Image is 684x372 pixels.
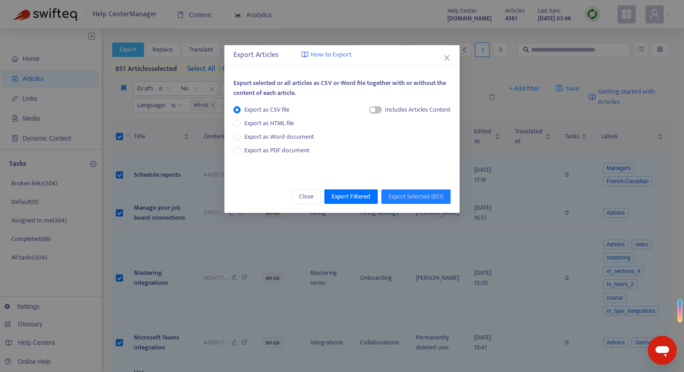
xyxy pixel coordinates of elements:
span: Export as HTML file [241,118,298,128]
span: Export as Word document [241,132,318,142]
button: Close [292,189,321,204]
img: image-link [301,51,309,58]
span: Export Filtered [332,192,370,202]
span: Export as PDF document [244,145,309,155]
button: Export Selected (851) [381,189,451,204]
a: How to Export [301,50,351,60]
button: Export Filtered [324,189,378,204]
span: Close [299,192,313,202]
div: Export Articles [233,50,451,61]
span: close [443,54,451,61]
span: Export selected or all articles as CSV or Word file together with or without the content of each ... [233,78,446,98]
span: Export as CSV file [241,105,293,115]
iframe: Button to launch messaging window [648,336,677,365]
button: Close [442,53,452,63]
div: Includes Articles Content [385,105,451,115]
span: How to Export [311,50,351,60]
